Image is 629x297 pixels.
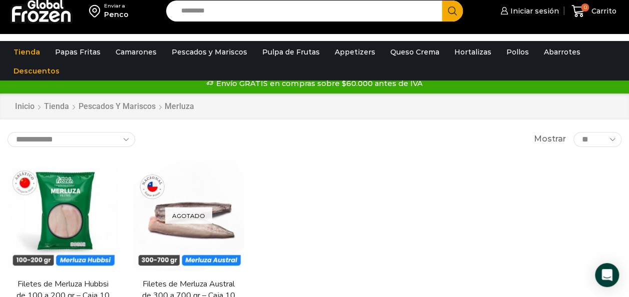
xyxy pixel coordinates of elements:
a: Inicio [15,101,35,112]
select: Pedido de la tienda [8,132,135,147]
a: Pollos [501,42,534,61]
a: Queso Crema [385,42,444,61]
img: address-field-icon.svg [89,2,104,19]
a: Descuentos [9,61,65,80]
div: Enviar a [104,2,129,9]
span: Carrito [589,6,616,16]
a: Pulpa de Frutas [257,42,325,61]
a: Iniciar sesión [498,1,559,21]
a: Pescados y Mariscos [78,101,156,112]
a: Appetizers [330,42,380,61]
h1: Merluza [165,101,194,111]
a: Hortalizas [449,42,496,61]
nav: Breadcrumb [15,101,194,112]
span: Iniciar sesión [508,6,559,16]
button: Search button [442,0,463,21]
a: Abarrotes [539,42,585,61]
a: Pescados y Mariscos [167,42,252,61]
div: Open Intercom Messenger [595,263,619,287]
a: Camarones [111,42,162,61]
div: Penco [104,9,129,19]
a: Tienda [44,101,70,112]
span: 0 [581,3,589,11]
p: Agotado [165,207,212,224]
a: Papas Fritas [50,42,106,61]
span: Mostrar [534,133,566,145]
a: Tienda [9,42,45,61]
